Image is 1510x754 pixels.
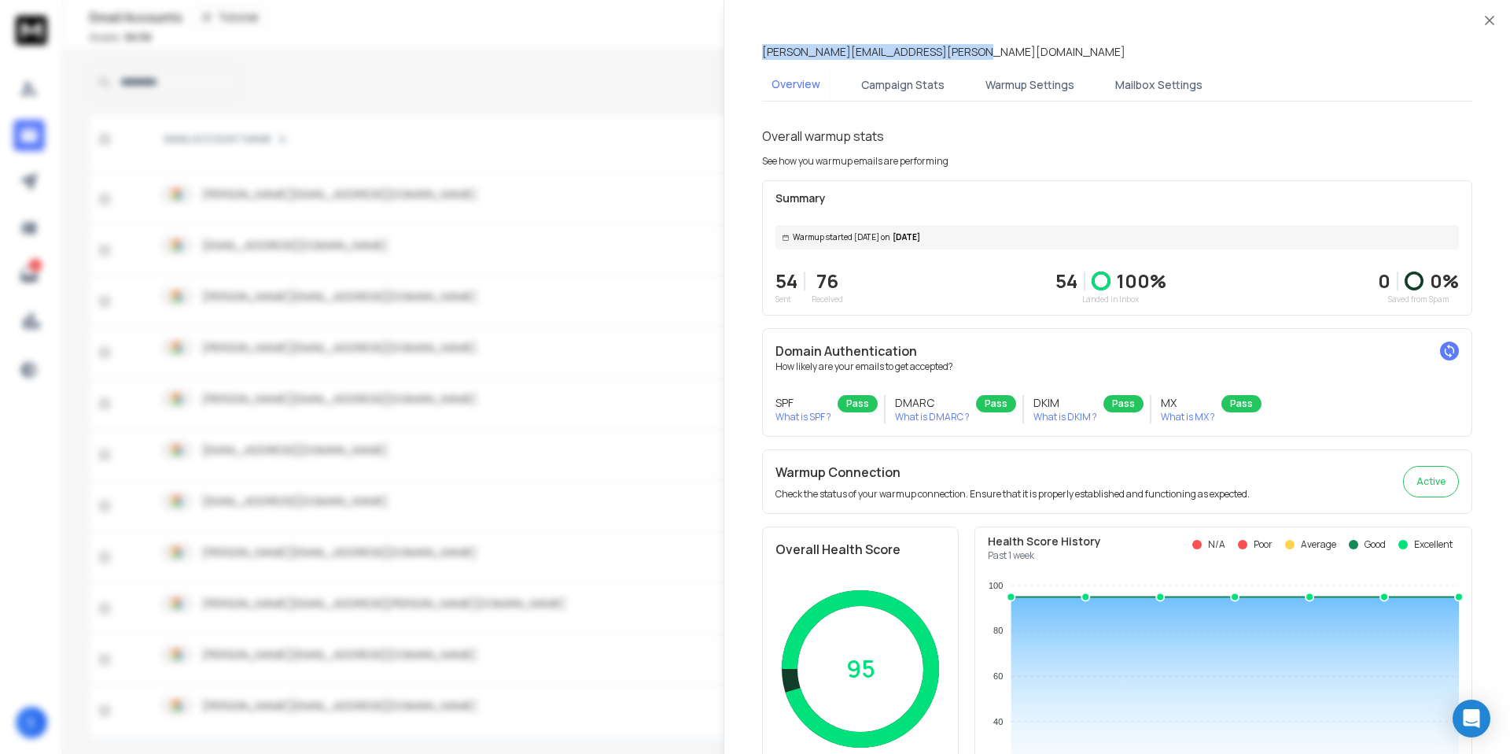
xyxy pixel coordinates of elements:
[793,231,889,243] span: Warmup started [DATE] on
[1208,538,1225,551] p: N/A
[1117,268,1166,294] p: 100 %
[852,68,954,102] button: Campaign Stats
[1301,538,1336,551] p: Average
[1403,466,1459,497] button: Active
[1221,395,1261,412] div: Pass
[976,68,1084,102] button: Warmup Settings
[1254,538,1272,551] p: Poor
[993,671,1003,681] tspan: 60
[775,540,945,559] h2: Overall Health Score
[988,549,1101,562] p: Past 1 week
[1161,411,1215,423] p: What is MX ?
[1378,294,1459,305] p: Saved from Spam
[1430,268,1459,294] p: 0 %
[1055,268,1077,294] p: 54
[895,411,970,423] p: What is DMARC ?
[1414,538,1453,551] p: Excellent
[775,360,1459,373] p: How likely are your emails to get accepted?
[993,717,1003,726] tspan: 40
[775,488,1250,501] p: Check the status of your warmup connection. Ensure that it is properly established and functionin...
[838,395,878,412] div: Pass
[1453,700,1490,737] div: Open Intercom Messenger
[775,411,831,423] p: What is SPF ?
[775,268,797,294] p: 54
[1103,395,1144,412] div: Pass
[775,342,1459,360] h2: Domain Authentication
[812,294,843,305] p: Received
[895,395,970,411] h3: DMARC
[1033,411,1097,423] p: What is DKIM ?
[762,67,830,103] button: Overview
[1106,68,1212,102] button: Mailbox Settings
[976,395,1016,412] div: Pass
[812,268,843,294] p: 76
[1161,395,1215,411] h3: MX
[762,44,1125,60] p: [PERSON_NAME][EMAIL_ADDRESS][PERSON_NAME][DOMAIN_NAME]
[775,190,1459,206] p: Summary
[775,395,831,411] h3: SPF
[1365,538,1386,551] p: Good
[775,225,1459,249] div: [DATE]
[1378,268,1390,294] strong: 0
[993,626,1003,635] tspan: 80
[775,463,1250,482] h2: Warmup Connection
[846,655,875,683] p: 95
[989,581,1003,590] tspan: 100
[762,127,884,146] h1: Overall warmup stats
[762,155,948,168] p: See how you warmup emails are performing
[775,294,797,305] p: Sent
[988,534,1101,549] p: Health Score History
[1055,294,1166,305] p: Landed in Inbox
[1033,395,1097,411] h3: DKIM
